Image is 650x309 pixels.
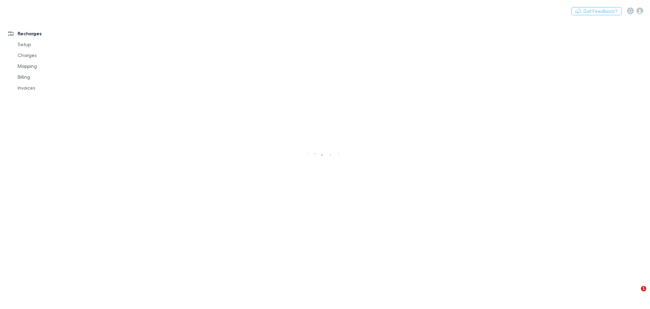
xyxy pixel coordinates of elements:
iframe: Intercom live chat [627,286,643,302]
a: Charges [11,50,91,61]
a: Setup [11,39,91,50]
a: Billing [11,72,91,82]
button: Got Feedback? [571,7,622,15]
a: Mapping [11,61,91,72]
a: Recharges [1,28,91,39]
a: Invoices [11,82,91,93]
span: 1 [641,286,646,291]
